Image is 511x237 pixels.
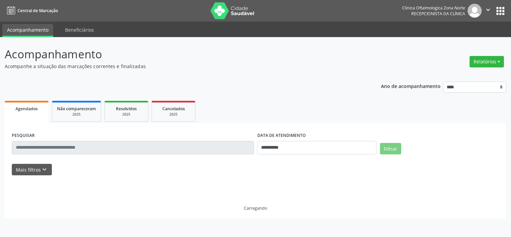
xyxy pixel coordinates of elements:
[57,106,96,112] span: Não compareceram
[380,143,401,154] button: Filtrar
[482,4,494,18] button: 
[468,4,482,18] img: img
[57,112,96,117] div: 2025
[244,205,267,211] div: Carregando
[484,6,492,13] i: 
[5,46,356,63] p: Acompanhamento
[12,130,35,141] label: PESQUISAR
[470,56,504,67] button: Relatórios
[402,5,465,11] div: Clinica Oftalmologica Zona Norte
[5,5,58,16] a: Central de Marcação
[116,106,137,112] span: Resolvidos
[411,11,465,17] span: Recepcionista da clínica
[494,5,506,17] button: apps
[18,8,58,13] span: Central de Marcação
[2,24,53,37] a: Acompanhamento
[5,63,356,70] p: Acompanhe a situação das marcações correntes e finalizadas
[157,112,190,117] div: 2025
[162,106,185,112] span: Cancelados
[109,112,143,117] div: 2025
[257,130,306,141] label: DATA DE ATENDIMENTO
[381,82,441,90] p: Ano de acompanhamento
[60,24,99,36] a: Beneficiários
[15,106,38,112] span: Agendados
[41,166,48,173] i: keyboard_arrow_down
[12,164,52,176] button: Mais filtroskeyboard_arrow_down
